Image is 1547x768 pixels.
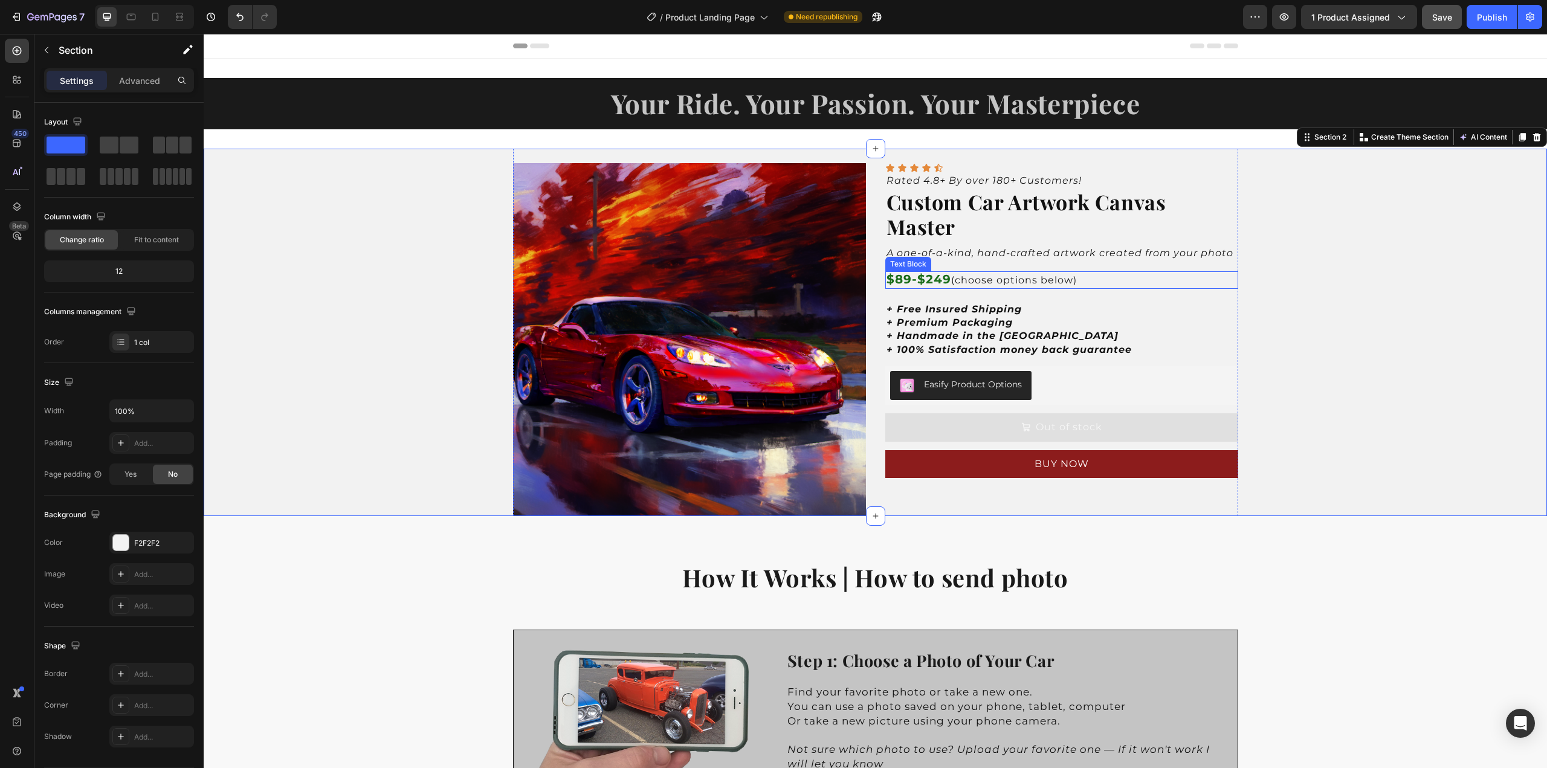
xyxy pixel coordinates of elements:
[60,74,94,87] p: Settings
[44,638,83,654] div: Shape
[134,569,191,580] div: Add...
[682,237,1035,254] div: Rich Text Editor. Editing area: main
[660,11,663,24] span: /
[683,141,878,152] i: Rated 4.8+ By over 180+ Customers!
[44,114,85,131] div: Layout
[683,239,1033,253] p: (choose options below)
[1168,98,1245,109] p: Create Theme Section
[684,225,725,236] div: Text Block
[44,600,63,611] div: Video
[1301,5,1417,29] button: 1 product assigned
[44,209,108,225] div: Column width
[60,234,104,245] span: Change ratio
[11,129,29,138] div: 450
[44,668,68,679] div: Border
[134,337,191,348] div: 1 col
[47,263,192,280] div: 12
[686,337,828,366] button: Easify Product Options
[683,213,1030,225] i: A one-of-a-kind, hand-crafted artwork created from your photo
[683,269,818,281] strong: + Free Insured Shipping
[44,569,65,579] div: Image
[683,238,748,253] strong: $89-$249
[134,538,191,549] div: F2F2F2
[1432,12,1452,22] span: Save
[119,74,160,87] p: Advanced
[59,43,158,57] p: Section
[682,155,1035,207] h2: Custom Car Artwork Canvas Master
[682,416,1035,444] button: BUY NOW
[228,5,277,29] div: Undo/Redo
[110,400,193,422] input: Auto
[168,469,178,480] span: No
[44,537,63,548] div: Color
[832,387,899,400] div: Out of stock
[44,469,103,480] div: Page padding
[1311,11,1390,24] span: 1 product assigned
[134,234,179,245] span: Fit to content
[134,601,191,611] div: Add...
[1477,11,1507,24] div: Publish
[44,375,76,391] div: Size
[1253,96,1306,111] button: AI Content
[683,310,928,321] strong: + 100% Satisfaction money back guarantee
[44,507,103,523] div: Background
[1506,709,1535,738] div: Open Intercom Messenger
[584,616,851,637] strong: Step 1: Choose a Photo of Your Car
[44,304,138,320] div: Columns management
[720,344,818,357] div: Easify Product Options
[665,11,755,24] span: Product Landing Page
[44,437,72,448] div: Padding
[134,732,191,743] div: Add...
[44,337,64,347] div: Order
[134,700,191,711] div: Add...
[44,405,64,416] div: Width
[134,669,191,680] div: Add...
[584,652,829,664] span: Find your favorite photo or take a new one.
[9,221,29,231] div: Beta
[683,283,809,294] strong: + Premium Packaging
[44,700,68,711] div: Corner
[1108,98,1145,109] div: Section 2
[44,731,72,742] div: Shadow
[124,469,137,480] span: Yes
[5,5,90,29] button: 7
[1422,5,1462,29] button: Save
[584,681,857,693] span: Or take a new picture using your phone camera.
[134,438,191,449] div: Add...
[683,296,915,308] strong: + Handmade in the [GEOGRAPHIC_DATA]
[79,10,85,24] p: 7
[831,424,885,437] div: BUY NOW
[584,666,922,679] span: You can use a photo saved on your phone, tablet, computer
[1467,5,1517,29] button: Publish
[682,379,1035,407] button: Out of stock
[204,34,1547,768] iframe: Design area
[796,11,857,22] span: Need republishing
[584,709,1006,736] i: Not sure which photo to use? Upload your favorite one — If it won't work I will let you know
